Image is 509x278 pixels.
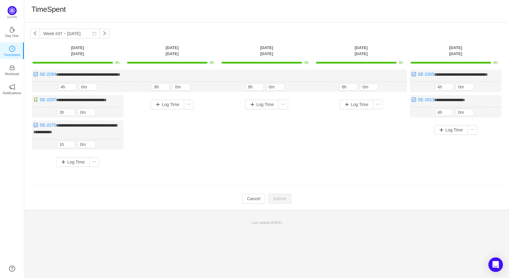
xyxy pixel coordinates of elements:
span: 8h [304,61,308,65]
img: 10318 [33,72,38,77]
a: SE-2297 [40,97,56,102]
p: Day One [5,33,18,38]
img: Quantify [8,6,17,15]
button: icon: ellipsis [467,125,477,135]
button: Log Time [151,100,184,109]
button: Log Time [56,157,90,167]
button: icon: ellipsis [184,100,194,109]
div: Open Intercom Messenger [488,257,503,272]
button: icon: left [30,29,40,38]
a: SE-2264 [40,72,56,77]
a: SE-1613 [418,97,434,102]
button: icon: right [100,29,109,38]
img: 10318 [411,97,416,102]
p: Quantify [7,15,17,19]
a: icon: notificationNotifications [9,86,15,92]
i: icon: inbox [9,65,15,71]
img: 10318 [33,123,38,127]
p: Workload [5,71,19,77]
i: icon: notification [9,84,15,90]
i: icon: calendar [92,31,96,36]
a: icon: question-circle [9,266,15,272]
button: Log Time [434,125,468,135]
p: TimeSpent [4,52,20,58]
th: [DATE] [DATE] [125,45,219,57]
a: SE-2270 [40,123,56,127]
th: [DATE] [DATE] [219,45,314,57]
button: Log Time [340,100,373,109]
button: icon: ellipsis [278,100,288,109]
button: Log Time [245,100,279,109]
img: 10318 [411,72,416,77]
i: icon: clock-circle [9,46,15,52]
p: Notifications [3,90,21,96]
button: icon: ellipsis [89,157,99,167]
a: SE-2305 [418,72,434,77]
th: [DATE] [DATE] [408,45,503,57]
span: 8h [115,61,119,65]
a: icon: coffeeDay One [9,28,15,35]
span: Last update: [251,220,282,224]
a: icon: clock-circleTimeSpent [9,48,15,54]
h1: TimeSpent [32,5,66,14]
span: [DATE] [271,220,282,224]
a: icon: inboxWorkload [9,67,15,73]
span: 8h [399,61,403,65]
span: 8h [494,61,497,65]
input: Select a week [40,29,100,38]
th: [DATE] [DATE] [314,45,408,57]
img: 10315 [33,97,38,102]
button: Submit [268,194,291,204]
span: 8h [210,61,214,65]
th: [DATE] [DATE] [30,45,125,57]
button: Cancel [242,194,265,204]
i: icon: coffee [9,27,15,33]
button: icon: ellipsis [373,100,383,109]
